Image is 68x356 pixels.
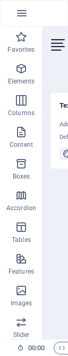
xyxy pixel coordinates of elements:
p: Favorites [7,45,35,54]
p: Columns [8,109,35,117]
p: Tables [12,236,31,244]
span: 00 00 [28,342,45,354]
p: Boxes [13,172,30,181]
p: Content [10,140,33,149]
h6: Session time [17,342,45,354]
p: Elements [8,77,35,86]
p: Features [8,267,34,276]
p: Slider [13,331,30,339]
p: Accordion [6,204,36,212]
p: Images [11,299,32,307]
span: : [36,344,37,352]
